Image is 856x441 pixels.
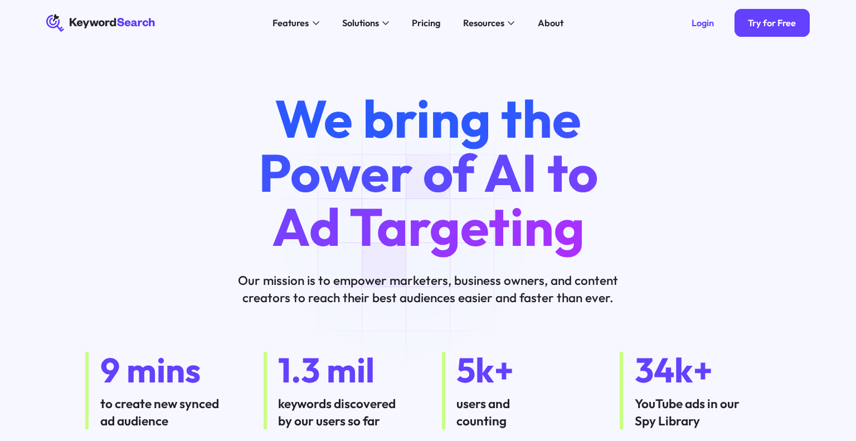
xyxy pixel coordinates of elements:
[635,395,771,429] div: YouTube ads in our Spy Library
[456,395,592,429] div: users and counting
[456,352,592,388] div: 5k+
[748,17,796,29] div: Try for Free
[463,16,504,30] div: Resources
[100,395,236,429] div: to create new synced ad audience
[259,85,598,260] span: We bring the Power of AI to Ad Targeting
[692,17,714,29] div: Login
[735,9,810,36] a: Try for Free
[100,352,236,388] div: 9 mins
[635,352,771,388] div: 34k+
[278,352,414,388] div: 1.3 mil
[538,16,563,30] div: About
[405,14,448,32] a: Pricing
[278,395,414,429] div: keywords discovered by our users so far
[412,16,440,30] div: Pricing
[222,272,634,306] p: Our mission is to empower marketers, business owners, and content creators to reach their best au...
[531,14,570,32] a: About
[273,16,309,30] div: Features
[678,9,727,36] a: Login
[342,16,379,30] div: Solutions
